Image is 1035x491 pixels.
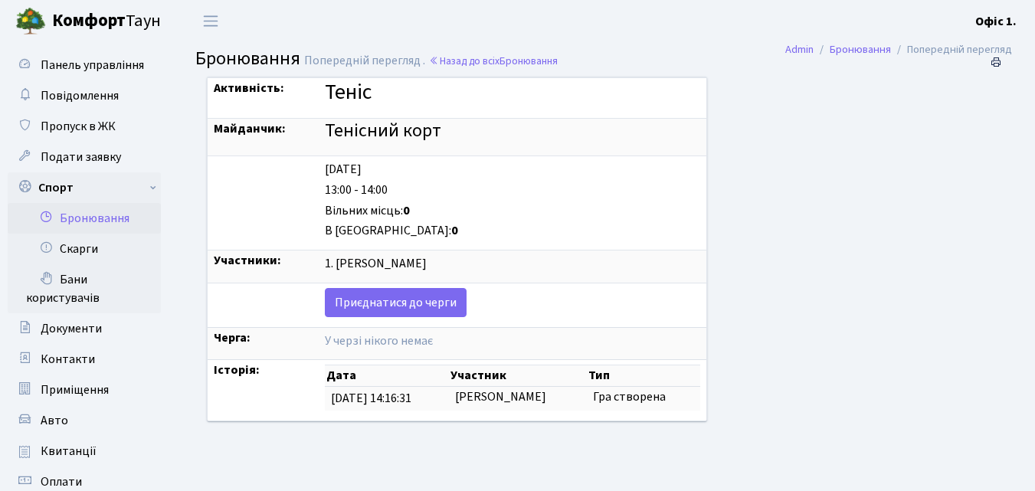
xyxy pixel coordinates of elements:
a: Контакти [8,344,161,375]
button: Переключити навігацію [192,8,230,34]
strong: Участники: [214,252,281,269]
a: Бронювання [830,41,891,57]
span: Пропуск в ЖК [41,118,116,135]
b: Офіс 1. [975,13,1017,30]
span: Контакти [41,351,95,368]
a: Офіс 1. [975,12,1017,31]
div: 13:00 - 14:00 [325,182,699,199]
th: Участник [449,365,587,387]
a: Admin [785,41,814,57]
td: [PERSON_NAME] [449,387,587,411]
div: Вільних місць: [325,202,699,220]
a: Панель управління [8,50,161,80]
span: Таун [52,8,161,34]
strong: Майданчик: [214,120,286,137]
a: Подати заявку [8,142,161,172]
li: Попередній перегляд [891,41,1012,58]
div: 1. [PERSON_NAME] [325,255,699,273]
strong: Черга: [214,329,251,346]
span: Гра створена [593,388,666,405]
div: [DATE] [325,161,699,178]
strong: Історія: [214,362,260,378]
th: Дата [325,365,448,387]
b: Комфорт [52,8,126,33]
span: Повідомлення [41,87,119,104]
img: logo.png [15,6,46,37]
a: Квитанції [8,436,161,466]
th: Тип [587,365,700,387]
b: 0 [403,202,410,219]
strong: Активність: [214,80,284,97]
a: Повідомлення [8,80,161,111]
span: Подати заявку [41,149,121,165]
span: Панель управління [41,57,144,74]
h4: Тенісний корт [325,120,699,142]
span: Приміщення [41,381,109,398]
span: Квитанції [41,443,97,460]
a: Приєднатися до черги [325,288,467,317]
td: [DATE] 14:16:31 [325,387,448,411]
a: Назад до всіхБронювання [429,54,558,68]
a: Пропуск в ЖК [8,111,161,142]
h3: Теніс [325,80,699,106]
span: Документи [41,320,102,337]
div: В [GEOGRAPHIC_DATA]: [325,222,699,240]
a: Документи [8,313,161,344]
span: Бронювання [499,54,558,68]
span: У черзі нікого немає [325,332,433,349]
span: Попередній перегляд . [304,52,425,69]
nav: breadcrumb [762,34,1035,66]
a: Скарги [8,234,161,264]
b: 0 [451,222,458,239]
a: Бронювання [8,203,161,234]
a: Спорт [8,172,161,203]
a: Приміщення [8,375,161,405]
a: Авто [8,405,161,436]
span: Бронювання [195,45,300,72]
a: Бани користувачів [8,264,161,313]
span: Авто [41,412,68,429]
span: Оплати [41,473,82,490]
